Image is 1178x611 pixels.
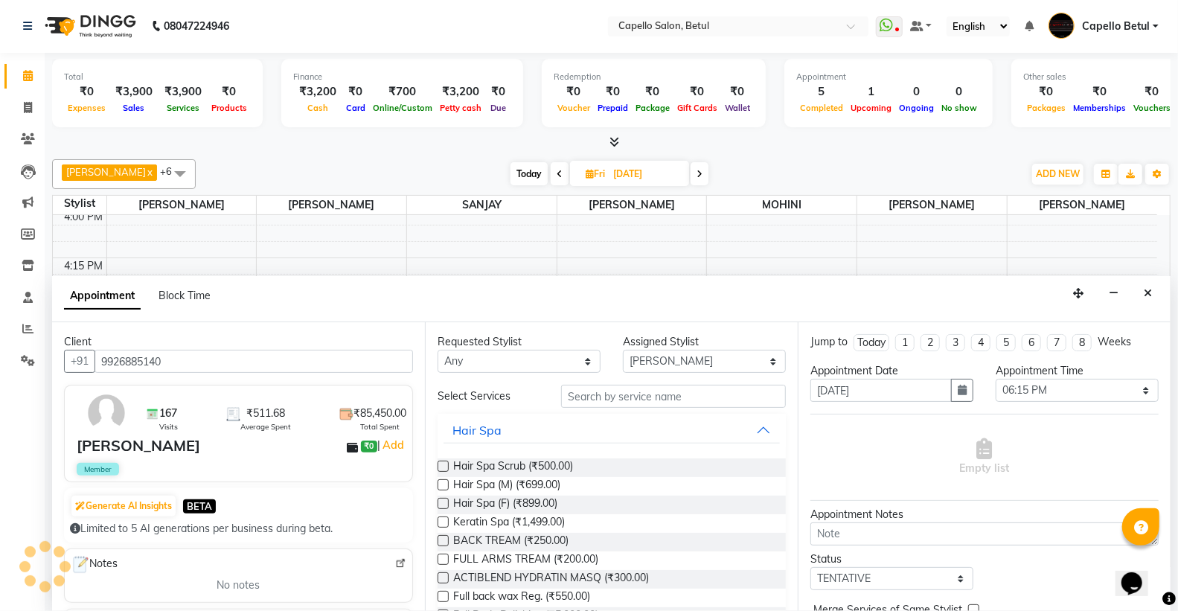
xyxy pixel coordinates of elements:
[120,103,149,113] span: Sales
[623,334,786,350] div: Assigned Stylist
[159,83,208,100] div: ₹3,900
[810,363,973,379] div: Appointment Date
[70,521,407,537] div: Limited to 5 AI generations per business during beta.
[510,162,548,185] span: Today
[721,83,754,100] div: ₹0
[554,71,754,83] div: Redemption
[77,463,119,476] span: Member
[109,83,159,100] div: ₹3,900
[64,83,109,100] div: ₹0
[485,83,511,100] div: ₹0
[85,391,128,435] img: avatar
[208,103,251,113] span: Products
[632,103,673,113] span: Package
[721,103,754,113] span: Wallet
[996,334,1016,351] li: 5
[895,83,938,100] div: 0
[159,421,178,432] span: Visits
[377,436,406,454] span: |
[946,334,965,351] li: 3
[438,334,601,350] div: Requested Stylist
[996,363,1159,379] div: Appointment Time
[444,417,780,444] button: Hair Spa
[1023,103,1069,113] span: Packages
[183,499,216,514] span: BETA
[107,196,257,214] span: [PERSON_NAME]
[64,283,141,310] span: Appointment
[160,406,178,421] span: 167
[160,165,183,177] span: +6
[71,496,176,516] button: Generate AI Insights
[426,388,550,404] div: Select Services
[938,83,981,100] div: 0
[609,163,683,185] input: 2025-09-05
[487,103,510,113] span: Due
[64,350,95,373] button: +91
[436,83,485,100] div: ₹3,200
[1130,83,1174,100] div: ₹0
[594,103,632,113] span: Prepaid
[77,435,200,457] div: [PERSON_NAME]
[810,507,1159,522] div: Appointment Notes
[960,438,1010,476] span: Empty list
[353,406,406,421] span: ₹85,450.00
[453,551,598,570] span: FULL ARMS TREAM (₹200.00)
[796,83,847,100] div: 5
[1047,334,1066,351] li: 7
[53,196,106,211] div: Stylist
[64,103,109,113] span: Expenses
[1049,13,1075,39] img: Capello Betul
[1137,282,1159,305] button: Close
[796,71,981,83] div: Appointment
[582,168,609,179] span: Fri
[938,103,981,113] span: No show
[847,83,895,100] div: 1
[707,196,857,214] span: MOHINI
[557,196,707,214] span: [PERSON_NAME]
[921,334,940,351] li: 2
[71,555,118,575] span: Notes
[857,196,1007,214] span: [PERSON_NAME]
[1032,164,1083,185] button: ADD NEW
[66,166,146,178] span: [PERSON_NAME]
[1069,83,1130,100] div: ₹0
[810,334,848,350] div: Jump to
[304,103,332,113] span: Cash
[217,578,260,593] span: No notes
[453,496,557,514] span: Hair Spa (F) (₹899.00)
[64,71,251,83] div: Total
[810,551,973,567] div: Status
[240,421,291,432] span: Average Spent
[369,83,436,100] div: ₹700
[554,83,594,100] div: ₹0
[360,421,400,432] span: Total Spent
[361,441,377,452] span: ₹0
[62,209,106,225] div: 4:00 PM
[62,258,106,274] div: 4:15 PM
[895,334,915,351] li: 1
[436,103,485,113] span: Petty cash
[632,83,673,100] div: ₹0
[453,477,560,496] span: Hair Spa (M) (₹699.00)
[1082,19,1150,34] span: Capello Betul
[246,406,285,421] span: ₹511.68
[810,379,952,402] input: yyyy-mm-dd
[857,335,886,351] div: Today
[796,103,847,113] span: Completed
[1072,334,1092,351] li: 8
[453,570,649,589] span: ACTIBLEND HYDRATIN MASQ (₹300.00)
[342,103,369,113] span: Card
[1036,168,1080,179] span: ADD NEW
[146,166,153,178] a: x
[293,71,511,83] div: Finance
[1130,103,1174,113] span: Vouchers
[369,103,436,113] span: Online/Custom
[673,83,721,100] div: ₹0
[1008,196,1157,214] span: [PERSON_NAME]
[554,103,594,113] span: Voucher
[208,83,251,100] div: ₹0
[293,83,342,100] div: ₹3,200
[452,421,502,439] div: Hair Spa
[163,103,203,113] span: Services
[1069,103,1130,113] span: Memberships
